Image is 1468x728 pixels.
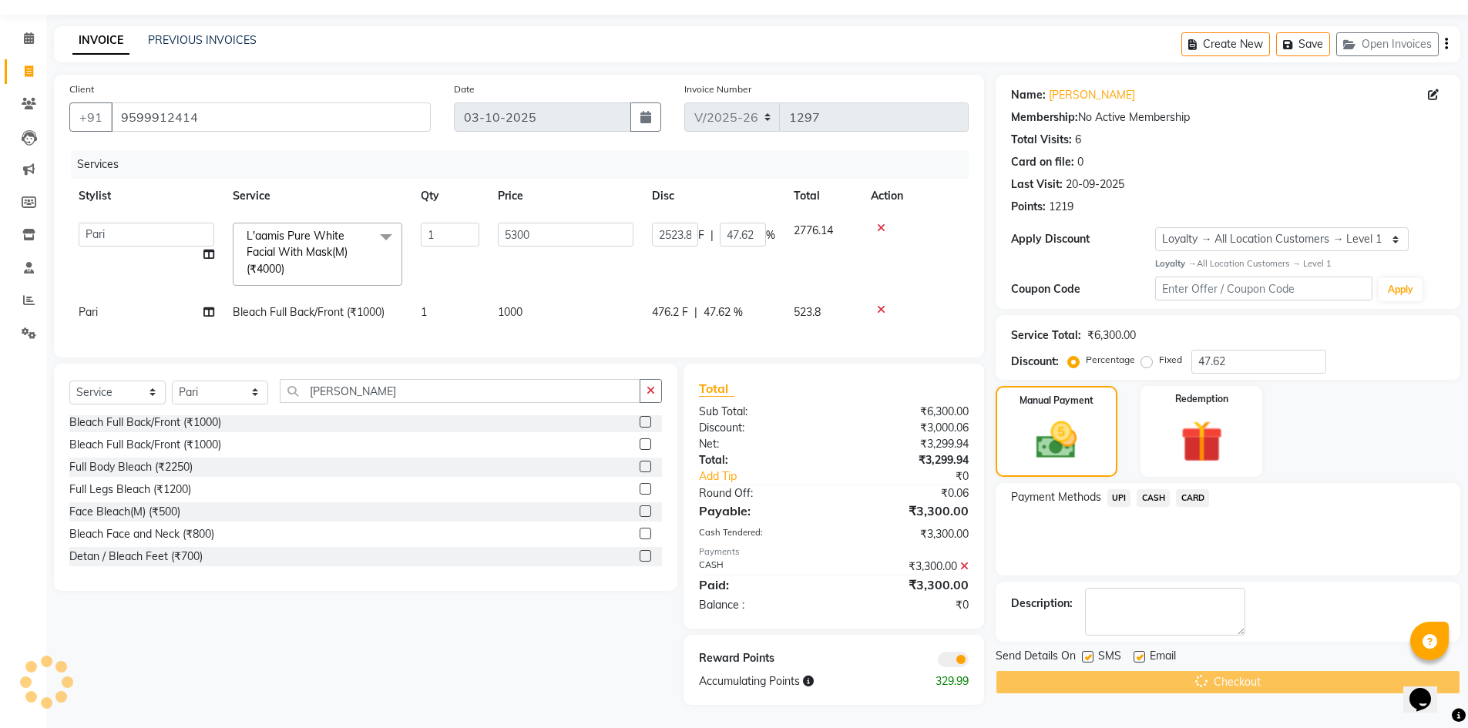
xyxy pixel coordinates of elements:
div: ₹0 [858,468,980,485]
span: UPI [1107,489,1131,507]
th: Action [862,179,969,213]
div: All Location Customers → Level 1 [1155,257,1445,270]
div: Sub Total: [687,404,834,420]
div: Balance : [687,597,834,613]
input: Enter Offer / Coupon Code [1155,277,1372,300]
div: ₹0.06 [834,485,980,502]
div: Services [71,150,980,179]
div: Full Body Bleach (₹2250) [69,459,193,475]
th: Total [784,179,862,213]
span: 1000 [498,305,522,319]
div: Discount: [687,420,834,436]
div: Total Visits: [1011,132,1072,148]
div: CASH [687,559,834,575]
input: Search by Name/Mobile/Email/Code [111,102,431,132]
div: 0 [1077,154,1083,170]
div: Apply Discount [1011,231,1156,247]
label: Percentage [1086,353,1135,367]
span: SMS [1098,648,1121,667]
div: ₹3,299.94 [834,452,980,468]
div: ₹0 [834,597,980,613]
span: Payment Methods [1011,489,1101,505]
label: Date [454,82,475,96]
span: Send Details On [996,648,1076,667]
span: CASH [1137,489,1170,507]
div: Net: [687,436,834,452]
iframe: chat widget [1403,666,1453,713]
button: Open Invoices [1336,32,1439,56]
div: Full Legs Bleach (₹1200) [69,481,191,498]
img: _gift.svg [1167,415,1236,468]
span: Email [1150,648,1176,667]
div: Service Total: [1011,327,1081,344]
div: Description: [1011,595,1073,612]
div: Bleach Full Back/Front (₹1000) [69,414,221,431]
div: Points: [1011,199,1046,215]
div: Accumulating Points [687,673,906,689]
a: Add Tip [687,468,858,485]
label: Invoice Number [684,82,751,96]
div: ₹3,299.94 [834,436,980,452]
div: Discount: [1011,354,1059,370]
span: Total [699,381,734,397]
img: _cash.svg [1023,417,1090,464]
div: 6 [1075,132,1081,148]
span: | [710,227,714,243]
div: Card on file: [1011,154,1074,170]
span: L'aamis Pure White Facial With Mask(M) (₹4000) [247,229,348,276]
div: ₹6,300.00 [1087,327,1136,344]
div: Detan / Bleach Feet (₹700) [69,549,203,565]
label: Fixed [1159,353,1182,367]
div: Round Off: [687,485,834,502]
button: Apply [1379,278,1423,301]
div: ₹3,300.00 [834,502,980,520]
th: Stylist [69,179,223,213]
span: 2776.14 [794,223,833,237]
div: Payments [699,545,968,559]
th: Service [223,179,412,213]
div: Bleach Face and Neck (₹800) [69,526,214,542]
div: ₹3,000.06 [834,420,980,436]
a: x [284,262,291,276]
a: INVOICE [72,27,129,55]
span: Bleach Full Back/Front (₹1000) [233,305,385,319]
div: Payable: [687,502,834,520]
div: Paid: [687,575,834,594]
div: ₹3,300.00 [834,575,980,594]
div: Face Bleach(M) (₹500) [69,504,180,520]
div: Last Visit: [1011,176,1063,193]
div: Cash Tendered: [687,526,834,542]
div: ₹6,300.00 [834,404,980,420]
div: Total: [687,452,834,468]
div: 1219 [1049,199,1073,215]
button: Save [1276,32,1330,56]
div: 20-09-2025 [1066,176,1124,193]
strong: Loyalty → [1155,258,1196,269]
input: Search or Scan [280,379,640,403]
a: PREVIOUS INVOICES [148,33,257,47]
span: F [698,227,704,243]
div: Membership: [1011,109,1078,126]
label: Client [69,82,94,96]
th: Qty [412,179,489,213]
span: 1 [421,305,427,319]
div: Reward Points [687,650,834,667]
div: ₹3,300.00 [834,526,980,542]
label: Redemption [1175,392,1228,406]
button: Create New [1181,32,1270,56]
div: 329.99 [907,673,980,689]
div: Coupon Code [1011,281,1156,297]
span: 47.62 % [704,304,743,320]
button: +91 [69,102,113,132]
th: Price [489,179,643,213]
th: Disc [643,179,784,213]
div: No Active Membership [1011,109,1445,126]
span: % [766,227,775,243]
span: 476.2 F [652,304,688,320]
div: ₹3,300.00 [834,559,980,575]
span: | [694,304,697,320]
div: Name: [1011,87,1046,103]
span: CARD [1176,489,1209,507]
span: 523.8 [794,305,821,319]
div: Bleach Full Back/Front (₹1000) [69,437,221,453]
